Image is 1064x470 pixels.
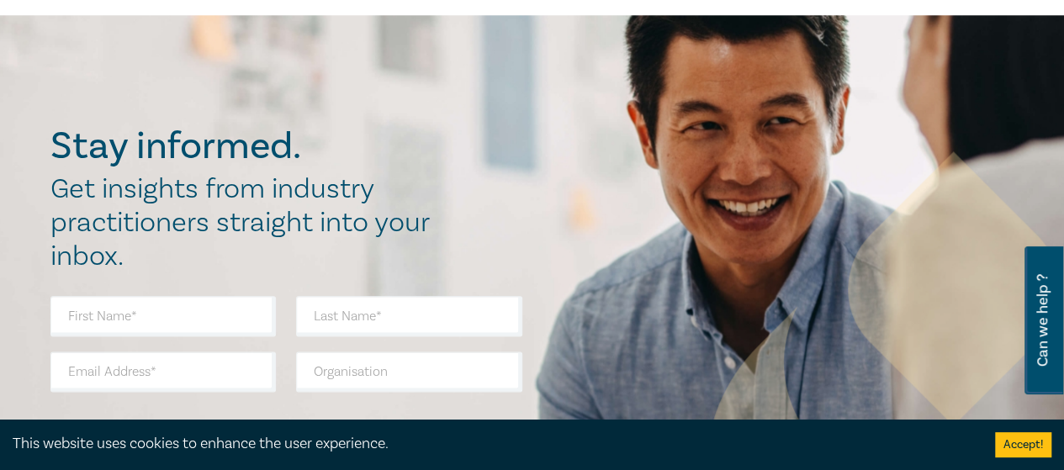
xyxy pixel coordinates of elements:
[296,351,522,392] input: Organisation
[50,172,447,273] h2: Get insights from industry practitioners straight into your inbox.
[995,432,1051,457] button: Accept cookies
[296,296,522,336] input: Last Name*
[50,296,277,336] input: First Name*
[1035,256,1051,384] span: Can we help ?
[50,351,277,392] input: Email Address*
[13,433,970,455] div: This website uses cookies to enhance the user experience.
[50,124,447,168] h2: Stay informed.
